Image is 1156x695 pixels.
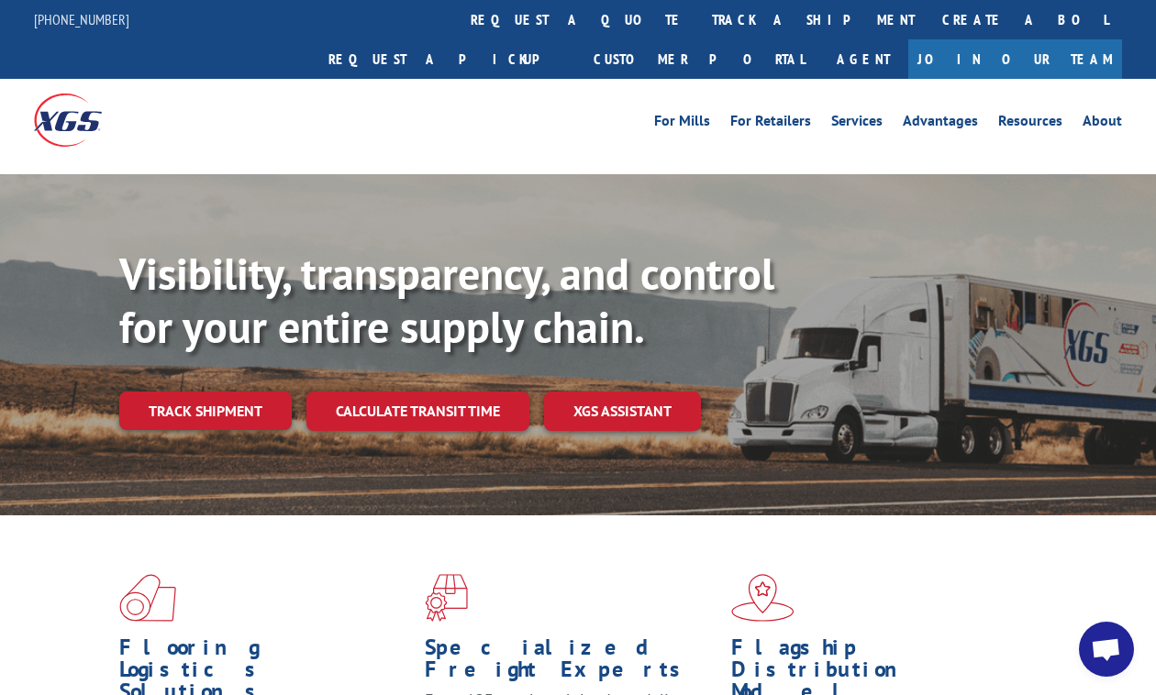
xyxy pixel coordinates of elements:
a: Request a pickup [315,39,580,79]
a: About [1083,114,1122,134]
a: Resources [998,114,1062,134]
a: Services [831,114,883,134]
div: Open chat [1079,622,1134,677]
img: xgs-icon-flagship-distribution-model-red [731,574,795,622]
b: Visibility, transparency, and control for your entire supply chain. [119,245,774,355]
a: XGS ASSISTANT [544,392,701,431]
a: Join Our Team [908,39,1122,79]
a: Track shipment [119,392,292,430]
img: xgs-icon-focused-on-flooring-red [425,574,468,622]
a: Agent [818,39,908,79]
a: [PHONE_NUMBER] [34,10,129,28]
a: Calculate transit time [306,392,529,431]
h1: Specialized Freight Experts [425,636,717,689]
a: Customer Portal [580,39,818,79]
a: Advantages [903,114,978,134]
a: For Retailers [730,114,811,134]
a: For Mills [654,114,710,134]
img: xgs-icon-total-supply-chain-intelligence-red [119,574,176,622]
